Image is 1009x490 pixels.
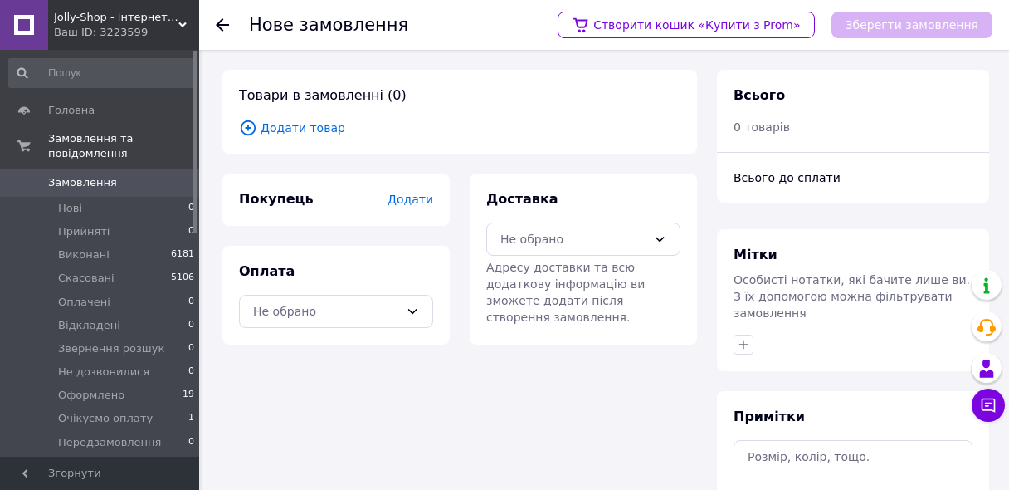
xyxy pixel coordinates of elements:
[8,58,196,88] input: Пошук
[171,247,194,262] span: 6181
[239,87,407,103] span: Товари в замовленні (0)
[486,191,558,207] span: Доставка
[48,131,199,161] span: Замовлення та повідомлення
[188,341,194,356] span: 0
[58,224,110,239] span: Прийняті
[188,224,194,239] span: 0
[54,25,199,40] div: Ваш ID: 3223599
[188,295,194,310] span: 0
[558,12,815,38] a: Створити кошик «Купити з Prom»
[54,10,178,25] span: Jolly-Shop - інтернет-магазин аксессуарів
[734,273,970,320] span: Особисті нотатки, які бачите лише ви. З їх допомогою можна фільтрувати замовлення
[171,271,194,286] span: 5106
[48,103,95,118] span: Головна
[249,17,408,34] div: Нове замовлення
[188,435,194,450] span: 0
[734,120,790,134] span: 0 товарів
[734,247,777,262] span: Мітки
[48,175,117,190] span: Замовлення
[58,318,120,333] span: Відкладені
[58,201,82,216] span: Нові
[58,341,164,356] span: Звернення розшук
[253,302,399,321] div: Не обрано
[58,365,149,380] span: Не дозвонилися
[58,271,115,286] span: Скасовані
[239,119,680,137] span: Додати товар
[183,388,194,403] span: 19
[216,17,229,33] div: Повернутися назад
[239,191,314,207] span: Покупець
[188,365,194,380] span: 0
[188,201,194,216] span: 0
[500,230,646,248] div: Не обрано
[188,318,194,333] span: 0
[486,261,645,324] span: Адресу доставки та всю додаткову інформацію ви зможете додати після створення замовлення.
[58,247,110,262] span: Виконані
[734,409,805,424] span: Примітки
[388,193,433,206] span: Додати
[58,411,153,426] span: Очікуємо оплату
[58,295,110,310] span: Оплачені
[239,263,295,279] span: Оплата
[734,169,972,186] div: Всього до сплати
[972,389,1005,422] button: Чат з покупцем
[58,435,161,450] span: Передзамовлення
[58,388,124,403] span: Оформлено
[734,87,785,103] span: Всього
[188,411,194,426] span: 1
